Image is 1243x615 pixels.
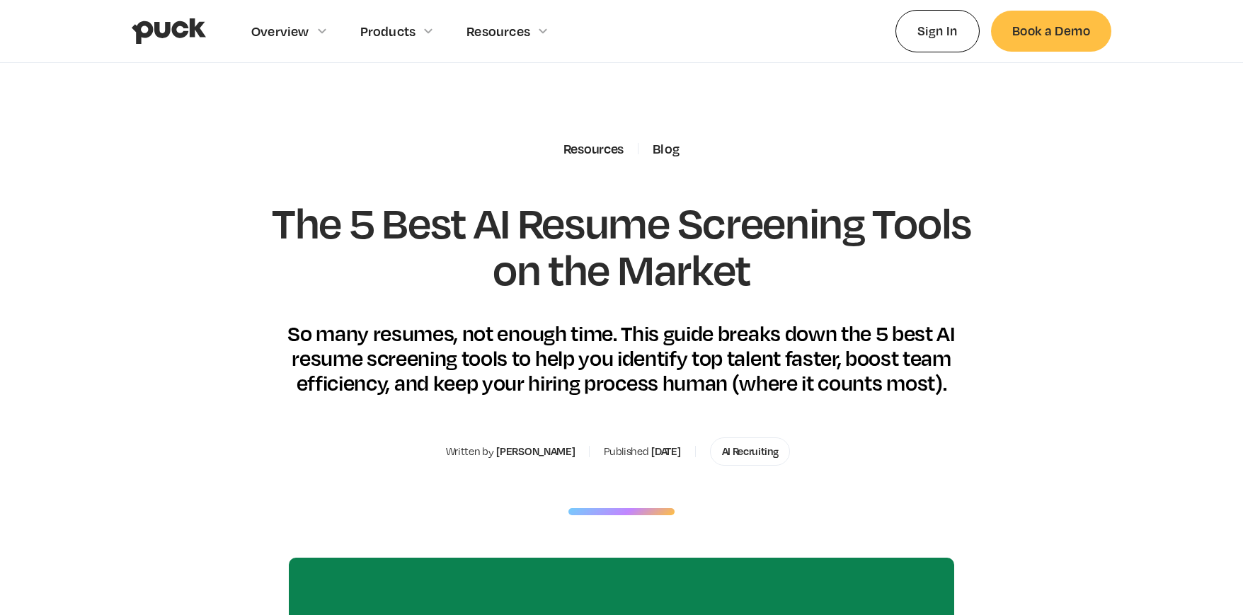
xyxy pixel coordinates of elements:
div: Resources [466,23,530,39]
a: Blog [653,141,680,156]
div: [DATE] [651,445,680,458]
div: AI Recruiting [722,445,779,458]
div: Overview [251,23,309,39]
div: [PERSON_NAME] [496,445,575,458]
div: So many resumes, not enough time. This guide breaks down the 5 best AI resume screening tools to ... [251,321,992,396]
a: Sign In [895,10,980,52]
div: Written by [446,445,494,458]
div: Products [360,23,416,39]
div: Published [604,445,648,458]
a: Book a Demo [991,11,1111,51]
h1: The 5 Best AI Resume Screening Tools on the Market [251,199,992,292]
div: Resources [563,141,624,156]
